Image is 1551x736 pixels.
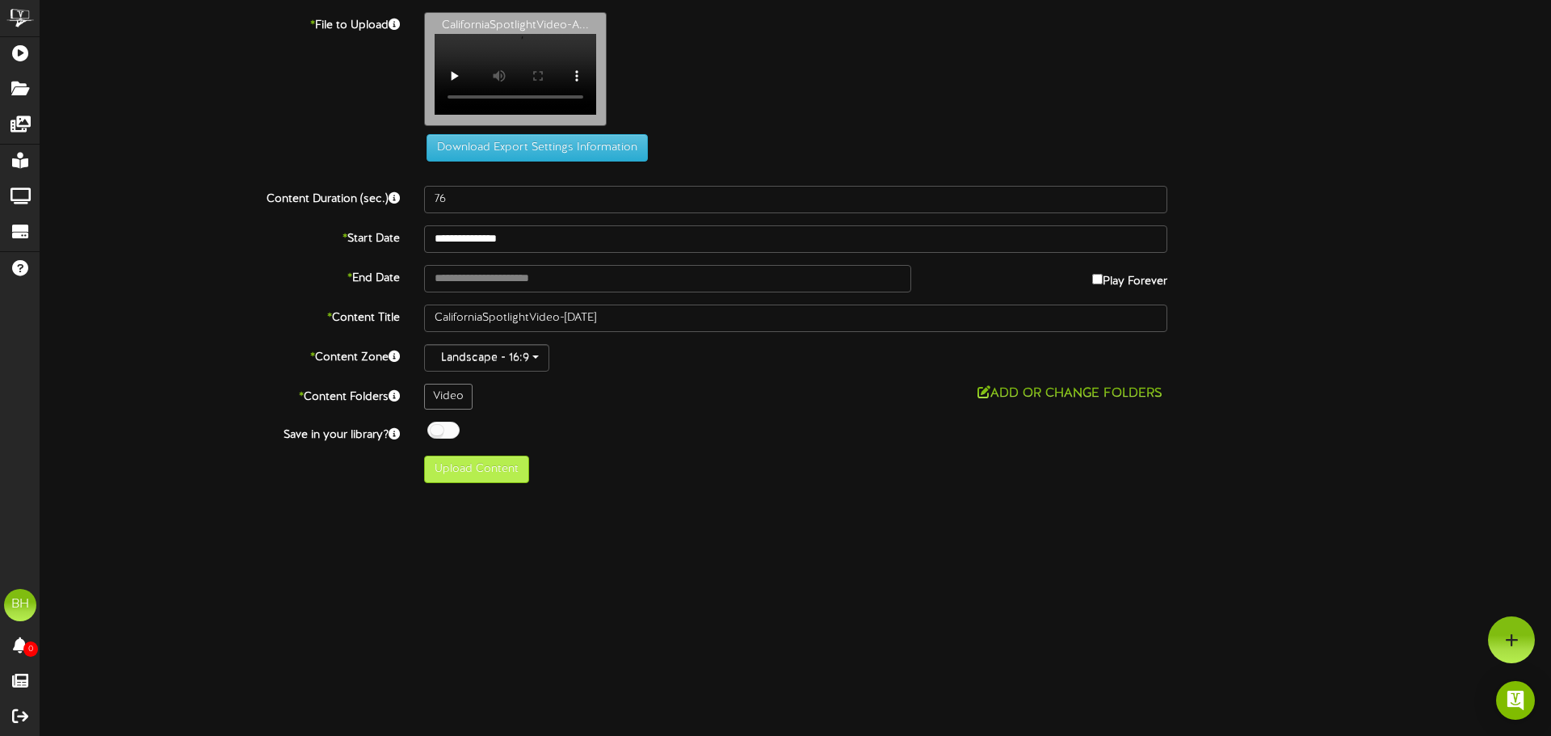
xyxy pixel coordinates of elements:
button: Upload Content [424,456,529,483]
button: Download Export Settings Information [427,134,648,162]
label: Start Date [28,225,412,247]
input: Play Forever [1092,274,1103,284]
a: Download Export Settings Information [418,141,648,154]
label: Save in your library? [28,422,412,444]
label: Content Zone [28,344,412,366]
button: Add or Change Folders [973,384,1167,404]
button: Landscape - 16:9 [424,344,549,372]
div: BH [4,589,36,621]
label: Content Duration (sec.) [28,186,412,208]
div: Video [424,384,473,410]
span: 0 [23,641,38,657]
div: Open Intercom Messenger [1496,681,1535,720]
label: End Date [28,265,412,287]
input: Title of this Content [424,305,1167,332]
label: File to Upload [28,12,412,34]
label: Content Folders [28,384,412,406]
label: Play Forever [1092,265,1167,290]
label: Content Title [28,305,412,326]
video: Your browser does not support HTML5 video. [435,34,596,115]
